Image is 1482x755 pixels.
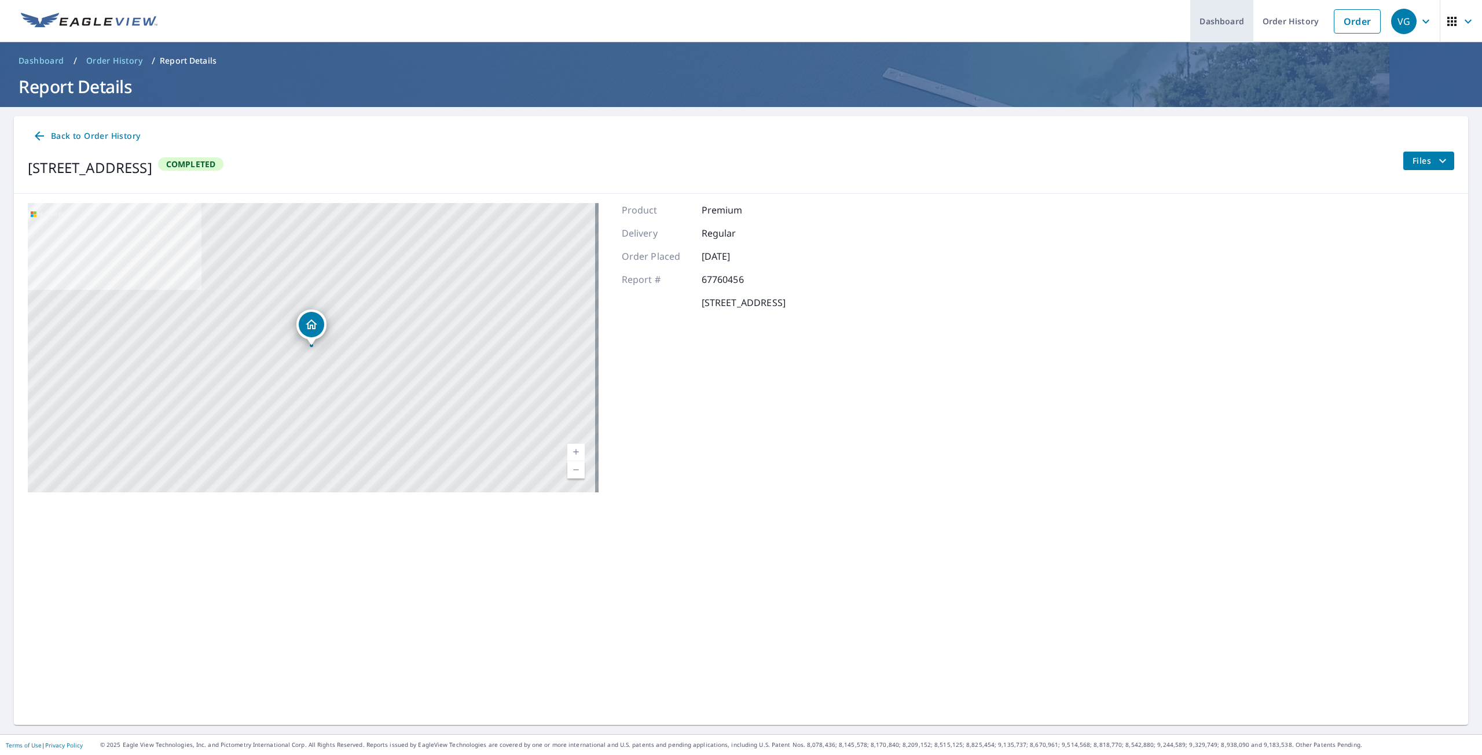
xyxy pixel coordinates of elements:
[159,159,223,170] span: Completed
[6,742,83,749] p: |
[74,54,77,68] li: /
[702,272,771,286] p: 67760456
[1413,154,1450,168] span: Files
[32,129,140,143] span: Back to Order History
[160,55,217,67] p: Report Details
[622,272,691,286] p: Report #
[6,741,42,749] a: Terms of Use
[567,461,585,478] a: Current Level 17, Zoom Out
[14,75,1468,98] h1: Report Details
[14,51,69,70] a: Dashboard
[28,126,145,147] a: Back to Order History
[1334,9,1381,34] a: Order
[45,741,83,749] a: Privacy Policy
[28,157,152,178] div: [STREET_ADDRESS]
[1391,9,1417,34] div: VG
[1403,152,1454,170] button: filesDropdownBtn-67760456
[21,13,157,30] img: EV Logo
[567,444,585,461] a: Current Level 17, Zoom In
[19,55,64,67] span: Dashboard
[14,51,1468,70] nav: breadcrumb
[702,226,771,240] p: Regular
[152,54,155,68] li: /
[622,203,691,217] p: Product
[702,296,786,310] p: [STREET_ADDRESS]
[702,203,771,217] p: Premium
[622,226,691,240] p: Delivery
[702,249,771,263] p: [DATE]
[100,741,1476,749] p: © 2025 Eagle View Technologies, Inc. and Pictometry International Corp. All Rights Reserved. Repo...
[86,55,142,67] span: Order History
[622,249,691,263] p: Order Placed
[82,51,147,70] a: Order History
[296,310,327,345] div: Dropped pin, building 1, Residential property, 2410 E 97th St Chicago, IL 60617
